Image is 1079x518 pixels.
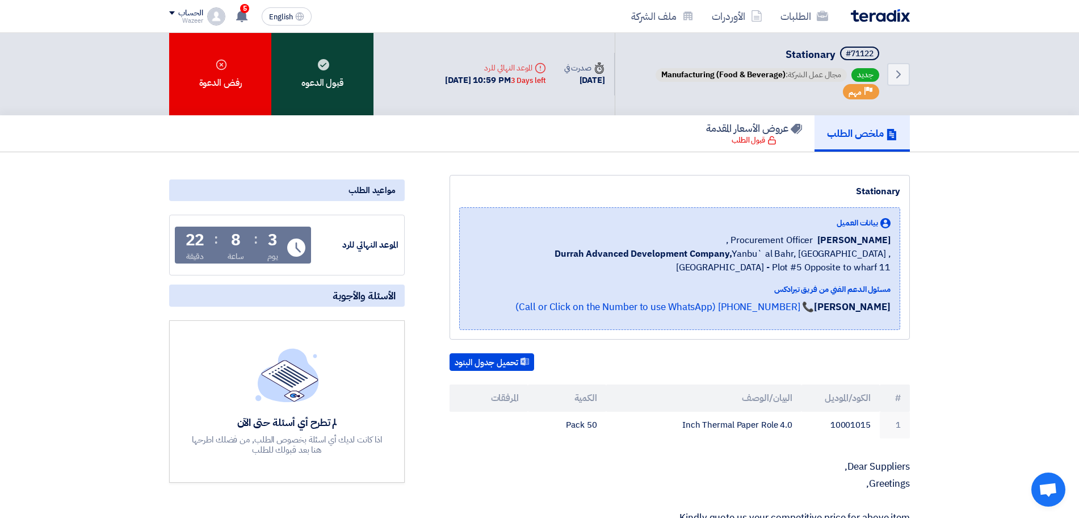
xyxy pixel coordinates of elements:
div: دقيقة [186,250,204,262]
div: رفض الدعوة [169,33,271,115]
span: Yanbu` al Bahr, [GEOGRAPHIC_DATA] ,[GEOGRAPHIC_DATA] - Plot #5 Opposite to wharf 11 [469,247,891,274]
th: الكود/الموديل [801,385,880,412]
p: Greetings, [450,478,910,490]
th: # [880,385,910,412]
p: Dear Suppliers, [450,461,910,473]
span: مهم [849,87,862,98]
div: 3 [268,232,278,248]
div: : [214,229,218,249]
div: قبول الطلب [732,135,776,146]
div: [DATE] [564,74,605,87]
strong: [PERSON_NAME] [814,300,891,314]
div: الموعد النهائي للرد [445,62,545,74]
div: قبول الدعوه [271,33,373,115]
h5: عروض الأسعار المقدمة [706,122,802,135]
td: 50 Pack [528,412,606,438]
span: Manufacturing (Food & Beverage) [661,69,786,81]
div: 3 Days left [511,75,546,86]
div: 8 [231,232,241,248]
a: ملف الشركة [622,3,703,30]
td: 4.0 Inch Thermal Paper Role [606,412,802,438]
div: لم تطرح أي أسئلة حتى الآن [191,416,384,429]
span: جديد [851,68,879,82]
span: [PERSON_NAME] [817,233,891,247]
span: مجال عمل الشركة: [656,68,847,82]
button: تحميل جدول البنود [450,353,534,371]
button: English [262,7,312,26]
div: ساعة [228,250,244,262]
div: مسئول الدعم الفني من فريق تيرادكس [469,283,891,295]
div: الموعد النهائي للرد [313,239,398,252]
span: Procurement Officer , [726,233,813,247]
h5: ملخص الطلب [827,127,897,140]
div: Stationary [459,185,900,198]
div: : [254,229,258,249]
a: الأوردرات [703,3,771,30]
div: مواعيد الطلب [169,179,405,201]
a: الطلبات [771,3,837,30]
span: 5 [240,4,249,13]
div: [DATE] 10:59 PM [445,74,545,87]
th: البيان/الوصف [606,385,802,412]
span: Stationary [786,47,836,62]
a: Open chat [1031,473,1065,507]
div: الحساب [178,9,203,18]
td: 10001015 [801,412,880,438]
span: بيانات العميل [837,217,878,229]
a: ملخص الطلب [815,115,910,152]
a: عروض الأسعار المقدمة قبول الطلب [694,115,815,152]
th: المرفقات [450,385,528,412]
div: Wazeer [169,18,203,24]
div: 22 [186,232,205,248]
th: الكمية [528,385,606,412]
td: 1 [880,412,910,438]
div: يوم [267,250,278,262]
img: profile_test.png [207,7,225,26]
img: empty_state_list.svg [255,348,319,402]
div: اذا كانت لديك أي اسئلة بخصوص الطلب, من فضلك اطرحها هنا بعد قبولك للطلب [191,435,384,455]
div: #71122 [846,50,874,58]
span: الأسئلة والأجوبة [333,289,396,302]
h5: Stationary [653,47,881,62]
span: English [269,13,293,21]
div: صدرت في [564,62,605,74]
b: Durrah Advanced Development Company, [555,247,732,261]
a: 📞 [PHONE_NUMBER] (Call or Click on the Number to use WhatsApp) [515,300,814,314]
img: Teradix logo [851,9,910,22]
